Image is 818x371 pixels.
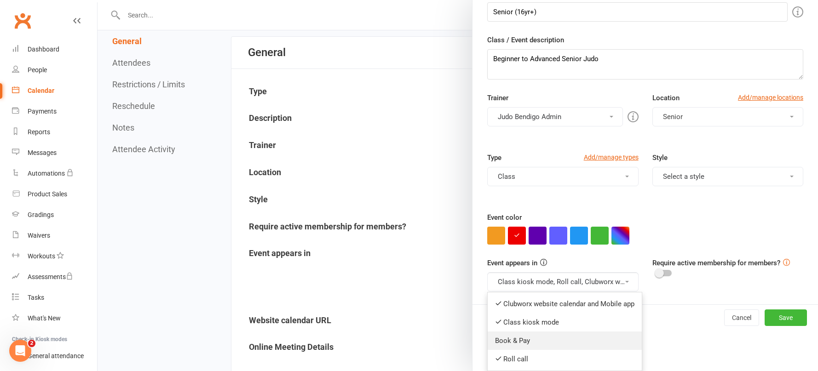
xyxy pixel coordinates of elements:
div: Workouts [28,252,55,260]
input: Enter event name [487,2,788,22]
a: What's New [12,308,97,329]
div: Assessments [28,273,73,280]
div: What's New [28,314,61,322]
label: Type [487,152,501,163]
div: Waivers [28,232,50,239]
label: Class / Event description [487,34,564,46]
a: Roll call [488,350,642,368]
iframe: Intercom live chat [9,340,31,362]
a: Book & Pay [488,331,642,350]
label: Style [652,152,668,163]
div: Gradings [28,211,54,218]
a: Clubworx [11,9,34,32]
div: Reports [28,128,50,136]
a: Add/manage types [584,152,639,162]
button: Judo Bendigo Admin [487,107,622,126]
a: Reports [12,122,97,143]
div: Dashboard [28,46,59,53]
a: Product Sales [12,184,97,205]
button: Class [487,167,638,186]
label: Require active membership for members? [652,259,780,267]
div: General attendance [28,352,84,360]
span: Senior [663,113,683,121]
a: Gradings [12,205,97,225]
a: Automations [12,163,97,184]
a: Waivers [12,225,97,246]
button: Senior [652,107,803,126]
div: Calendar [28,87,54,94]
button: Class kiosk mode, Roll call, Clubworx website calendar and Mobile app [487,272,638,291]
label: Event color [487,212,522,223]
a: Messages [12,143,97,163]
div: Product Sales [28,190,67,198]
a: Assessments [12,267,97,287]
a: Class kiosk mode [488,313,642,331]
a: Workouts [12,246,97,267]
a: Dashboard [12,39,97,60]
label: Trainer [487,92,508,103]
button: Select a style [652,167,803,186]
span: 2 [28,340,35,347]
div: Messages [28,149,57,156]
button: Cancel [724,309,759,326]
a: Calendar [12,80,97,101]
label: Location [652,92,680,103]
div: Automations [28,170,65,177]
div: People [28,66,47,74]
button: Save [765,309,807,326]
a: People [12,60,97,80]
a: Payments [12,101,97,122]
a: Tasks [12,287,97,308]
div: Payments [28,108,57,115]
a: General attendance kiosk mode [12,346,97,366]
label: Event appears in [487,257,537,268]
a: Clubworx website calendar and Mobile app [488,295,642,313]
a: Add/manage locations [738,92,803,103]
div: Tasks [28,294,44,301]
